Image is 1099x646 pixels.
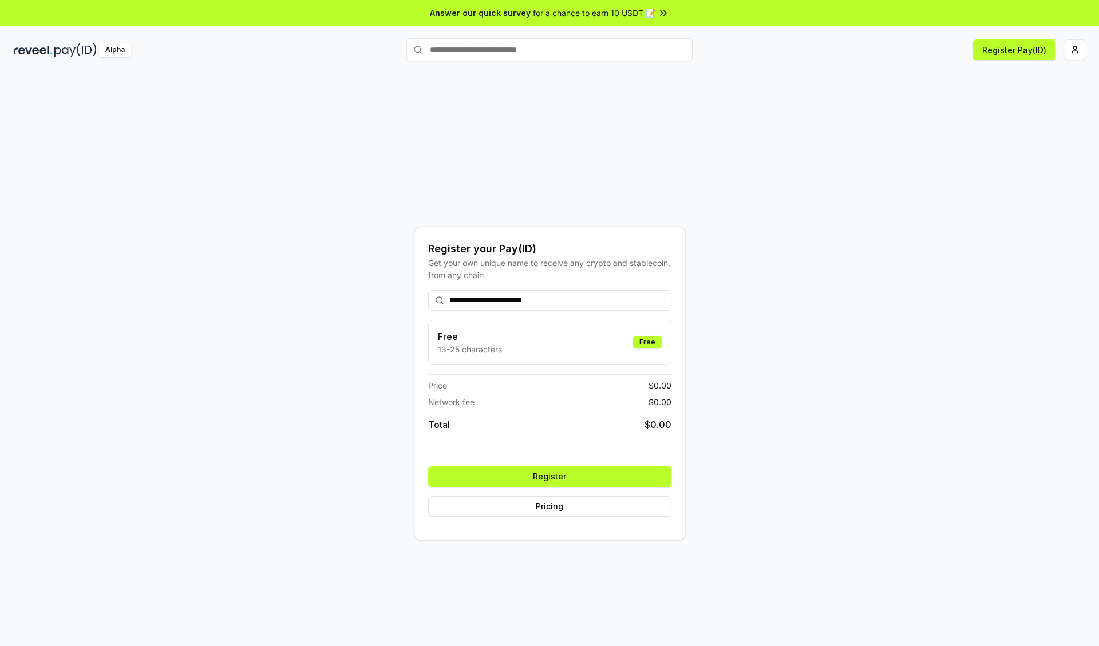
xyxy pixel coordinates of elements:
[430,7,531,19] span: Answer our quick survey
[428,418,450,431] span: Total
[54,43,97,57] img: pay_id
[533,7,655,19] span: for a chance to earn 10 USDT 📝
[99,43,131,57] div: Alpha
[973,39,1055,60] button: Register Pay(ID)
[428,496,671,517] button: Pricing
[428,379,447,391] span: Price
[14,43,52,57] img: reveel_dark
[649,396,671,408] span: $ 0.00
[428,241,671,257] div: Register your Pay(ID)
[438,330,502,343] h3: Free
[438,343,502,355] p: 13-25 characters
[428,466,671,487] button: Register
[645,418,671,431] span: $ 0.00
[428,396,475,408] span: Network fee
[649,379,671,391] span: $ 0.00
[428,257,671,281] div: Get your own unique name to receive any crypto and stablecoin, from any chain
[633,336,662,348] div: Free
